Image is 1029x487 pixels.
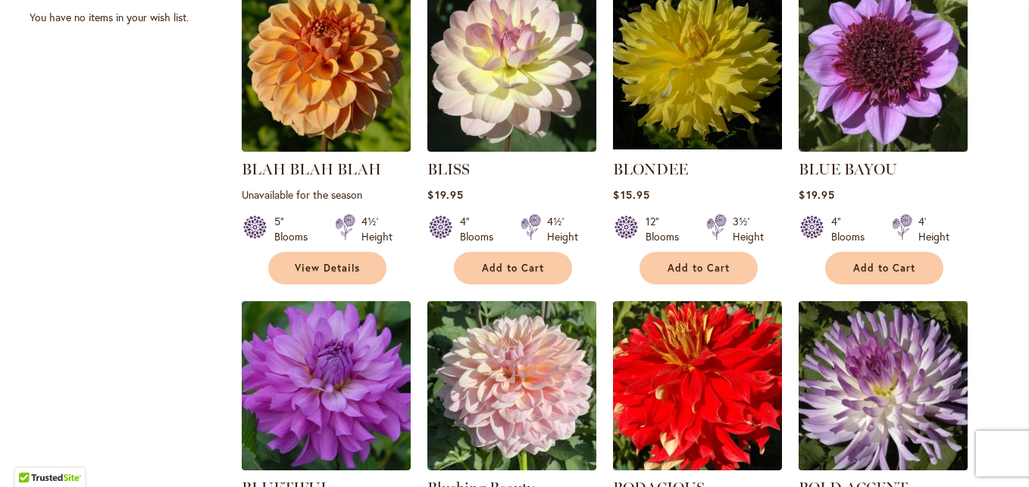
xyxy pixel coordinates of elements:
button: Add to Cart [825,252,943,284]
img: BOLD ACCENT [795,297,972,475]
span: $19.95 [799,187,834,202]
iframe: Launch Accessibility Center [11,433,54,476]
img: Blushing Beauty [427,301,596,470]
a: BLUE BAYOU [799,140,968,155]
div: 4' Height [918,214,949,244]
span: Add to Cart [668,262,730,275]
div: 4½' Height [547,214,578,244]
div: You have no items in your wish list. [30,10,232,25]
a: BLAH BLAH BLAH [242,160,381,178]
div: 5" Blooms [274,214,317,244]
a: BLUE BAYOU [799,160,897,178]
button: Add to Cart [640,252,758,284]
p: Unavailable for the season [242,187,411,202]
a: Blah Blah Blah [242,140,411,155]
span: Add to Cart [853,262,915,275]
span: $19.95 [427,187,463,202]
div: 4" Blooms [460,214,502,244]
img: Bluetiful [242,301,411,470]
a: BODACIOUS [613,459,782,473]
a: View Details [268,252,386,284]
div: 4½' Height [361,214,393,244]
button: Add to Cart [454,252,572,284]
a: BLISS [427,140,596,155]
div: 3½' Height [733,214,764,244]
div: 12" Blooms [646,214,688,244]
a: BLISS [427,160,470,178]
img: BODACIOUS [613,301,782,470]
a: Blondee [613,140,782,155]
a: BLONDEE [613,160,688,178]
div: 4" Blooms [831,214,874,244]
span: $15.95 [613,187,649,202]
a: Blushing Beauty [427,459,596,473]
a: BOLD ACCENT [799,459,968,473]
span: Add to Cart [482,262,544,275]
a: Bluetiful [242,459,411,473]
span: View Details [295,262,360,275]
